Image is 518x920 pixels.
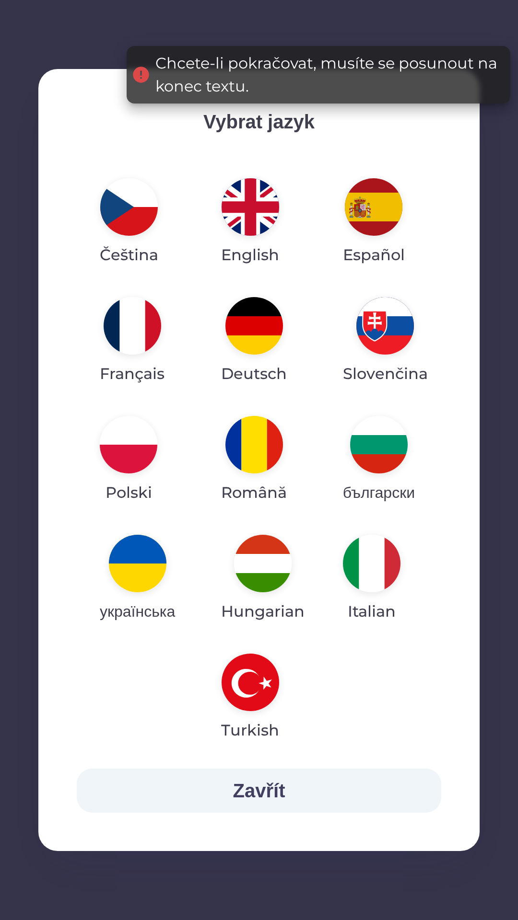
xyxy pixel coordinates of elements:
button: Italian [320,527,424,631]
img: it flag [343,535,400,592]
p: Vybrat jazyk [77,107,441,136]
p: Slovenčina [343,362,428,385]
p: Hungarian [221,600,305,623]
img: uk flag [109,535,166,592]
img: pl flag [100,416,157,473]
img: de flag [225,297,283,355]
button: български [320,408,438,512]
img: fr flag [104,297,161,355]
p: Deutsch [221,362,287,385]
img: es flag [345,178,402,236]
button: Deutsch [198,289,310,393]
p: українська [100,600,175,623]
p: български [343,481,415,504]
button: Română [198,408,310,512]
p: Italian [348,600,396,623]
button: English [198,171,302,274]
div: Chcete-li pokračovat, musíte se posunout na konec textu. [155,52,501,98]
button: Hungarian [198,527,328,631]
p: English [221,243,279,266]
p: Čeština [100,243,158,266]
p: Français [100,362,165,385]
img: bg flag [350,416,408,473]
img: en flag [222,178,279,236]
button: Slovenčina [320,289,451,393]
button: українська [77,527,198,631]
img: hu flag [234,535,292,592]
p: Español [343,243,405,266]
button: Español [320,171,428,274]
button: Čeština [77,171,181,274]
img: cs flag [100,178,158,236]
p: Română [221,481,287,504]
button: Français [77,289,188,393]
p: Polski [106,481,152,504]
img: sk flag [356,297,414,355]
button: Polski [77,408,180,512]
img: ro flag [225,416,283,473]
button: Turkish [198,646,302,749]
img: tr flag [222,654,279,711]
p: Turkish [221,719,279,742]
button: Zavřít [77,769,441,813]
